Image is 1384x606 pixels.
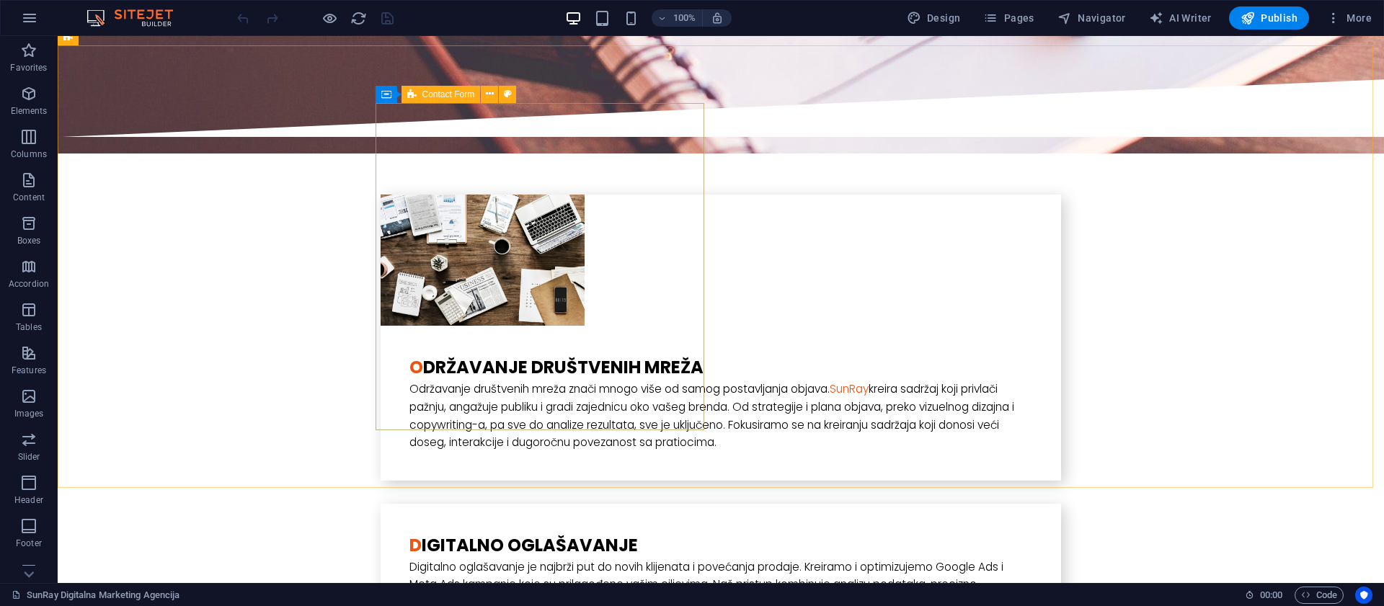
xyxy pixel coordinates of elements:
i: Reload page [350,10,367,27]
p: Columns [11,148,47,160]
p: Accordion [9,278,49,290]
span: Contact Form [422,90,475,99]
span: Pages [983,11,1034,25]
button: 100% [652,9,703,27]
span: Design [907,11,961,25]
button: Pages [977,6,1039,30]
button: AI Writer [1143,6,1217,30]
button: Design [901,6,967,30]
a: Click to cancel selection. Double-click to open Pages [12,587,179,604]
span: AI Writer [1149,11,1212,25]
p: Elements [11,105,48,117]
span: Publish [1241,11,1297,25]
p: Features [12,365,46,376]
div: Design (Ctrl+Alt+Y) [901,6,967,30]
h6: 100% [673,9,696,27]
button: Click here to leave preview mode and continue editing [321,9,338,27]
button: Usercentrics [1355,587,1372,604]
p: Content [13,192,45,203]
p: Footer [16,538,42,549]
p: Tables [16,321,42,333]
p: Images [14,408,44,419]
p: Boxes [17,235,41,246]
p: Slider [18,451,40,463]
button: More [1321,6,1378,30]
img: Editor Logo [83,9,191,27]
h6: Session time [1245,587,1283,604]
button: Code [1295,587,1344,604]
span: : [1270,589,1272,600]
button: Navigator [1052,6,1132,30]
button: reload [350,9,367,27]
p: Header [14,494,43,506]
i: On resize automatically adjust zoom level to fit chosen device. [711,12,724,24]
p: Favorites [10,62,47,73]
span: Navigator [1057,11,1126,25]
button: Publish [1229,6,1309,30]
span: 00 00 [1260,587,1282,604]
span: Code [1301,587,1337,604]
span: More [1326,11,1372,25]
